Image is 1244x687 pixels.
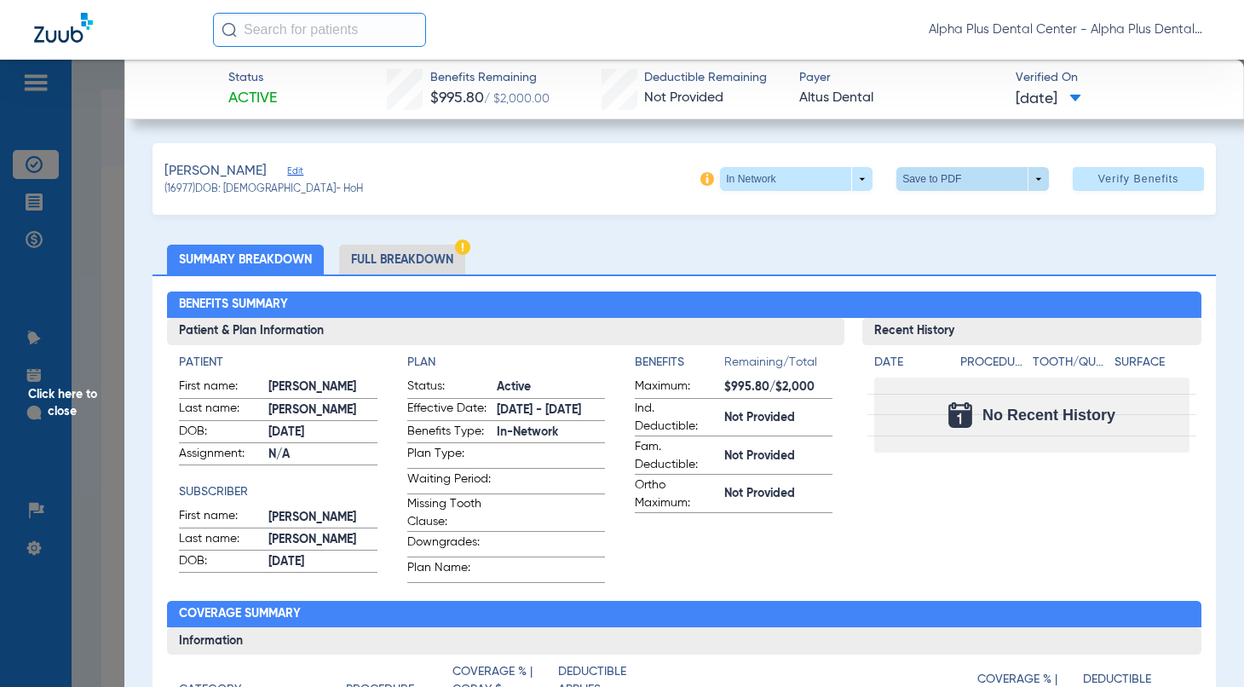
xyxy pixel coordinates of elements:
li: Summary Breakdown [167,245,324,274]
button: In Network [720,167,873,191]
h2: Benefits Summary [167,292,1201,319]
span: Active [497,378,605,396]
span: DOB: [179,423,262,443]
button: Verify Benefits [1073,167,1204,191]
img: Search Icon [222,22,237,38]
span: Status [228,69,277,87]
span: [PERSON_NAME] [268,378,377,396]
span: $995.80/$2,000 [724,378,832,396]
span: [PERSON_NAME] [268,509,377,527]
h4: Tooth/Quad [1033,354,1108,372]
app-breakdown-title: Tooth/Quad [1033,354,1108,378]
span: [DATE] [268,553,377,571]
span: Benefits Type: [407,423,491,443]
h4: Patient [179,354,377,372]
span: Not Provided [724,485,832,503]
span: DOB: [179,552,262,573]
span: Waiting Period: [407,471,491,494]
span: Payer [799,69,1000,87]
h4: Subscriber [179,483,377,501]
span: (16977) DOB: [DEMOGRAPHIC_DATA] - HoH [164,182,363,198]
span: Plan Type: [407,445,491,468]
span: Verify Benefits [1098,172,1179,186]
span: Edit [287,165,302,182]
span: [PERSON_NAME] [164,161,267,182]
span: Missing Tooth Clause: [407,495,491,531]
span: [DATE] [1016,89,1081,110]
span: [PERSON_NAME] [268,531,377,549]
app-breakdown-title: Benefits [635,354,724,378]
h3: Recent History [862,318,1201,345]
span: In-Network [497,424,605,442]
span: Verified On [1016,69,1217,87]
span: First name: [179,507,262,528]
span: [PERSON_NAME] [268,401,377,419]
span: Remaining/Total [724,354,832,378]
span: Last name: [179,400,262,420]
span: N/A [268,446,377,464]
span: Fam. Deductible: [635,438,718,474]
span: / $2,000.00 [484,93,550,105]
span: Not Provided [724,447,832,465]
img: info-icon [700,172,714,186]
span: Not Provided [644,91,723,105]
span: Maximum: [635,378,718,398]
app-breakdown-title: Surface [1114,354,1189,378]
span: $995.80 [430,90,484,106]
span: Last name: [179,530,262,551]
app-breakdown-title: Procedure [960,354,1027,378]
span: Not Provided [724,409,832,427]
h3: Information [167,627,1201,655]
li: Full Breakdown [339,245,465,274]
h4: Procedure [960,354,1027,372]
h4: Plan [407,354,605,372]
img: Zuub Logo [34,13,93,43]
span: [DATE] [268,424,377,442]
button: Save to PDF [896,167,1049,191]
input: Search for patients [213,13,426,47]
span: Altus Dental [799,88,1000,109]
span: Ortho Maximum: [635,476,718,512]
span: Assignment: [179,445,262,465]
span: Plan Name: [407,559,491,582]
h4: Date [874,354,946,372]
span: Ind. Deductible: [635,400,718,436]
span: Active [228,88,277,109]
span: Downgrades: [407,534,491,557]
h3: Patient & Plan Information [167,318,844,345]
h4: Surface [1114,354,1189,372]
h2: Coverage Summary [167,601,1201,628]
span: Effective Date: [407,400,491,420]
iframe: Chat Widget [1159,605,1244,687]
app-breakdown-title: Date [874,354,946,378]
span: [DATE] - [DATE] [497,401,605,419]
span: Benefits Remaining [430,69,550,87]
span: No Recent History [982,407,1115,424]
img: Hazard [455,240,470,255]
span: First name: [179,378,262,398]
span: Alpha Plus Dental Center - Alpha Plus Dental [929,21,1210,38]
img: Calendar [948,402,972,428]
span: Status: [407,378,491,398]
span: Deductible Remaining [644,69,767,87]
h4: Benefits [635,354,724,372]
